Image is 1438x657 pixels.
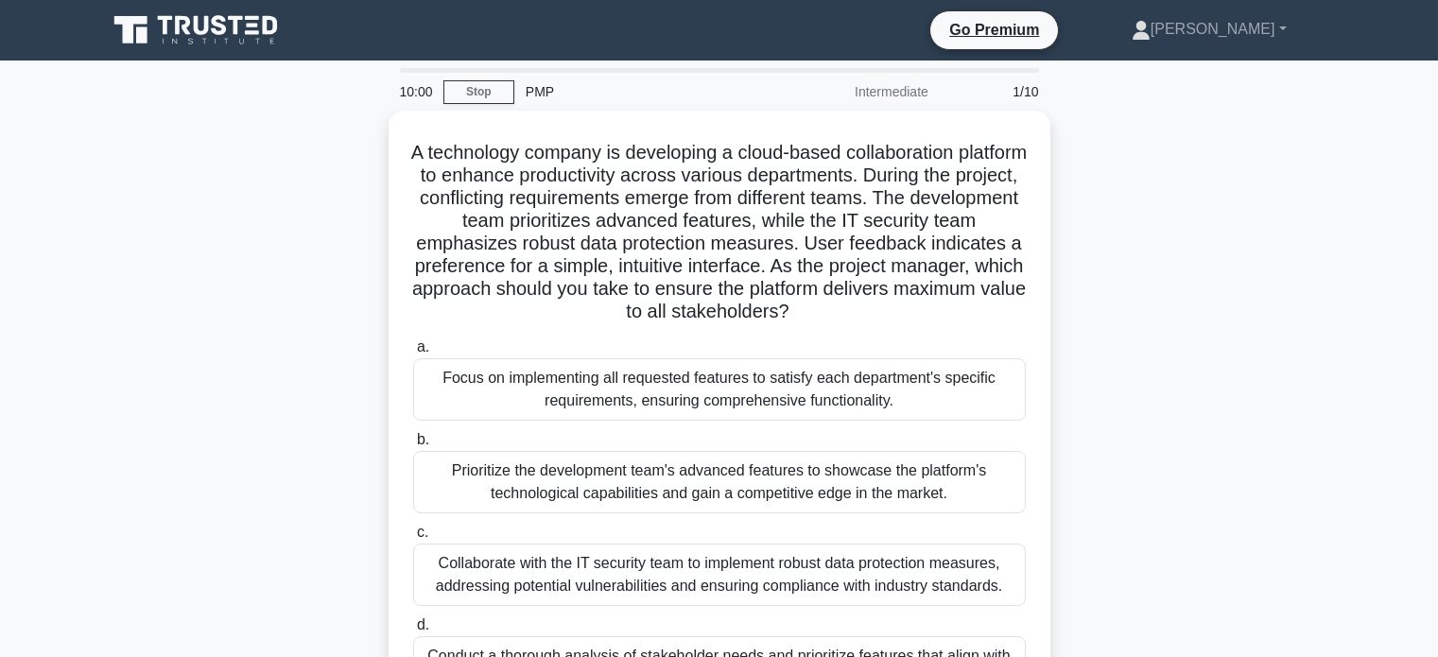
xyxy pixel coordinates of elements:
[417,338,429,354] span: a.
[1086,10,1332,48] a: [PERSON_NAME]
[417,524,428,540] span: c.
[417,616,429,632] span: d.
[417,431,429,447] span: b.
[774,73,940,111] div: Intermediate
[411,141,1028,324] h5: A technology company is developing a cloud-based collaboration platform to enhance productivity a...
[413,544,1026,606] div: Collaborate with the IT security team to implement robust data protection measures, addressing po...
[514,73,774,111] div: PMP
[389,73,443,111] div: 10:00
[413,451,1026,513] div: Prioritize the development team's advanced features to showcase the platform's technological capa...
[938,18,1050,42] a: Go Premium
[940,73,1050,111] div: 1/10
[413,358,1026,421] div: Focus on implementing all requested features to satisfy each department's specific requirements, ...
[443,80,514,104] a: Stop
